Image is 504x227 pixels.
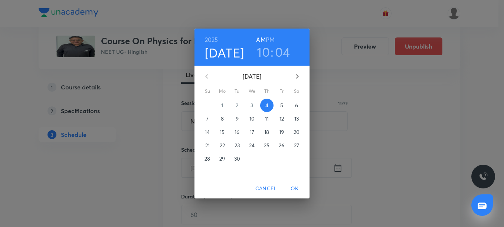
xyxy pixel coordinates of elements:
button: 04 [275,44,290,60]
p: 16 [235,128,239,136]
button: 26 [275,139,288,152]
p: 10 [249,115,255,122]
p: 21 [205,142,210,149]
span: Tu [230,88,244,95]
button: 4 [260,99,274,112]
button: 25 [260,139,274,152]
button: 13 [290,112,303,125]
span: Fr [275,88,288,95]
p: 13 [294,115,299,122]
p: 24 [249,142,255,149]
p: 5 [280,102,283,109]
span: Mo [216,88,229,95]
button: 15 [216,125,229,139]
button: 20 [290,125,303,139]
button: 19 [275,125,288,139]
p: 15 [220,128,225,136]
button: 29 [216,152,229,165]
p: 23 [235,142,240,149]
button: 27 [290,139,303,152]
p: 20 [294,128,300,136]
p: 25 [264,142,269,149]
button: PM [266,34,275,45]
p: 19 [279,128,284,136]
p: 12 [279,115,284,122]
span: OK [286,184,304,193]
span: We [245,88,259,95]
button: 21 [201,139,214,152]
button: 30 [230,152,244,165]
button: 8 [216,112,229,125]
button: 10 [245,112,259,125]
p: 29 [219,155,225,162]
p: 17 [250,128,254,136]
button: 17 [245,125,259,139]
p: 30 [234,155,240,162]
span: Sa [290,88,303,95]
button: OK [283,182,307,195]
button: Cancel [252,182,280,195]
span: Th [260,88,274,95]
p: 27 [294,142,299,149]
button: 10 [257,44,270,60]
button: 24 [245,139,259,152]
p: 4 [265,102,268,109]
p: 26 [279,142,284,149]
button: 28 [201,152,214,165]
button: 16 [230,125,244,139]
p: 14 [205,128,210,136]
button: 7 [201,112,214,125]
span: Su [201,88,214,95]
p: 8 [221,115,224,122]
button: 18 [260,125,274,139]
span: Cancel [255,184,277,193]
p: 22 [220,142,225,149]
p: 6 [295,102,298,109]
button: 14 [201,125,214,139]
button: 12 [275,112,288,125]
button: 23 [230,139,244,152]
p: 11 [265,115,269,122]
p: [DATE] [216,72,288,81]
p: 28 [204,155,210,162]
button: 2025 [205,34,218,45]
button: AM [256,34,265,45]
button: [DATE] [205,45,244,60]
h3: : [271,44,274,60]
p: 18 [264,128,269,136]
button: 9 [230,112,244,125]
button: 5 [275,99,288,112]
button: 6 [290,99,303,112]
button: 22 [216,139,229,152]
p: 7 [206,115,209,122]
button: 11 [260,112,274,125]
p: 9 [236,115,239,122]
